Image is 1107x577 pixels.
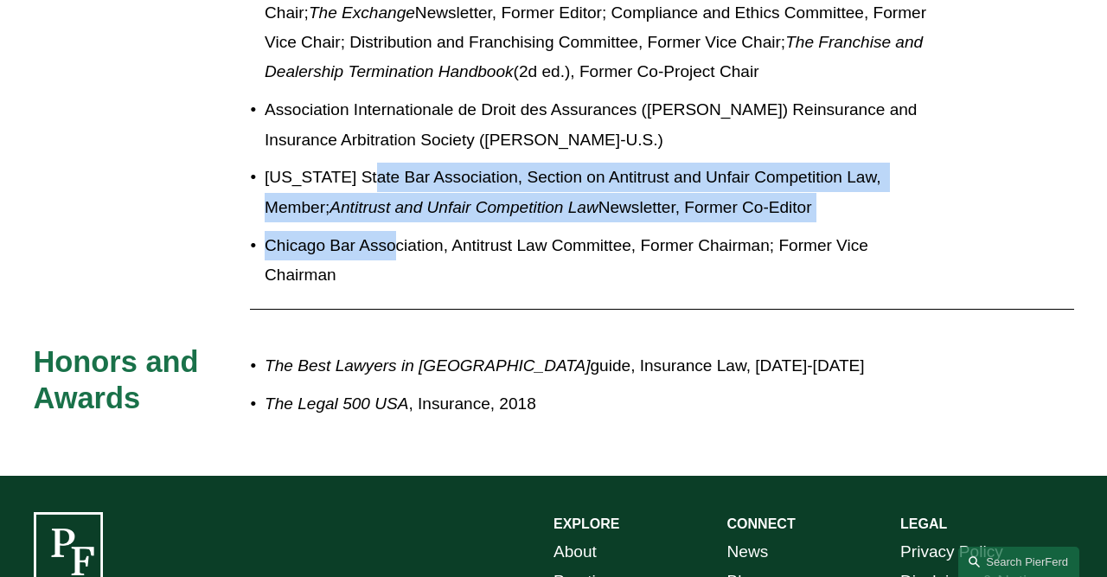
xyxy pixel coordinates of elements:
a: About [553,537,597,567]
p: , Insurance, 2018 [265,389,944,419]
strong: CONNECT [727,516,796,531]
em: The Legal 500 USA [265,394,408,413]
strong: EXPLORE [553,516,619,531]
p: Association Internationale de Droit des Assurances ([PERSON_NAME]) Reinsurance and Insurance Arbi... [265,95,944,155]
span: Honors and Awards [33,345,206,415]
em: The Exchange [309,3,415,22]
p: guide, Insurance Law, [DATE]-[DATE] [265,351,944,381]
em: Antitrust and Unfair Competition Law [330,198,598,216]
a: News [727,537,769,567]
em: The Best Lawyers in [GEOGRAPHIC_DATA] [265,356,590,375]
p: [US_STATE] State Bar Association, Section on Antitrust and Unfair Competition Law, Member; Newsle... [265,163,944,222]
a: Search this site [958,547,1079,577]
a: Privacy Policy [900,537,1003,567]
strong: LEGAL [900,516,947,531]
p: Chicago Bar Association, Antitrust Law Committee, Former Chairman; Former Vice Chairman [265,231,944,291]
